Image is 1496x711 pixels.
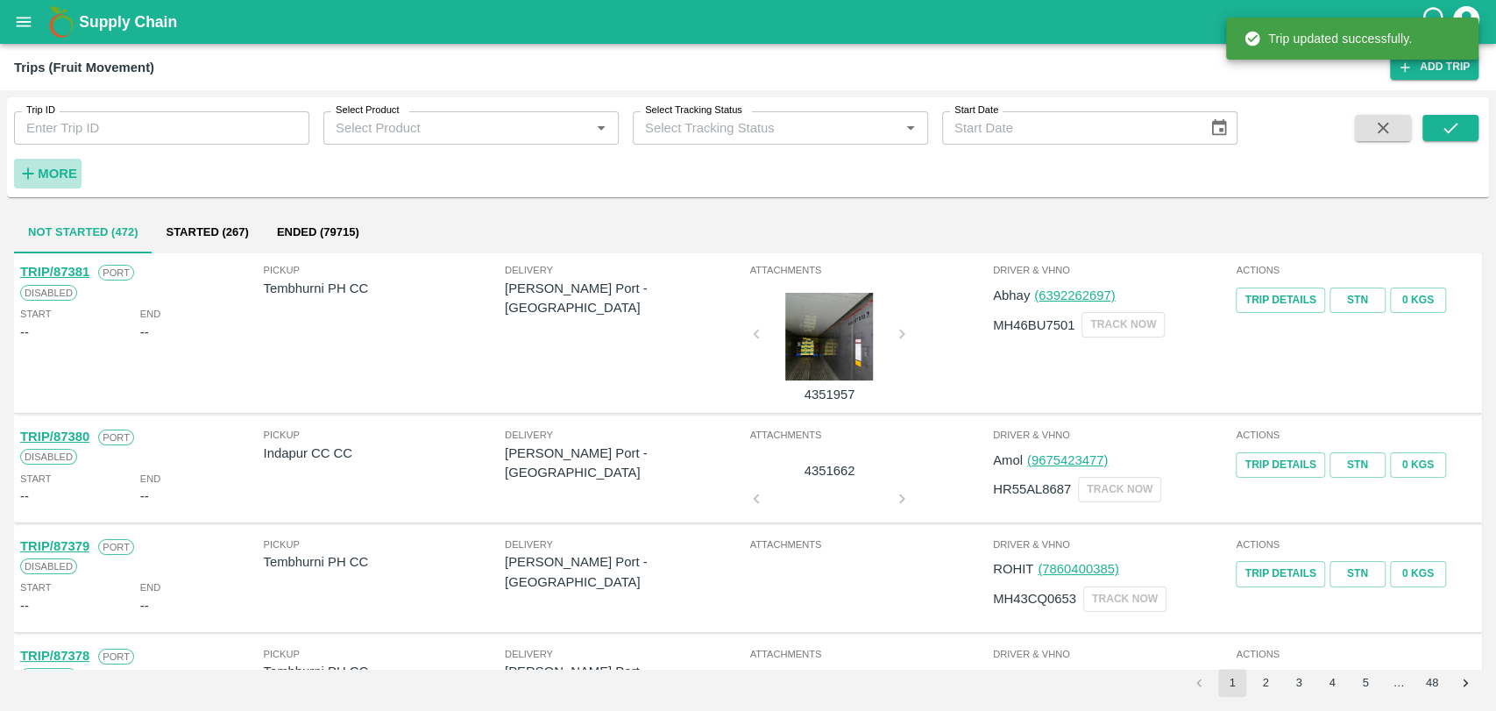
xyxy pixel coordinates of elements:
span: Attachments [749,646,989,662]
a: STN [1329,452,1386,478]
button: Ended (79715) [263,211,373,253]
a: Trip Details [1236,452,1324,478]
a: (6392262697) [1034,288,1115,302]
span: Driver & VHNo [993,427,1233,443]
a: TRIP/87381 [20,265,89,279]
p: [PERSON_NAME] Port - [GEOGRAPHIC_DATA] [505,444,746,483]
span: Driver & VHNo [993,262,1233,278]
label: Select Tracking Status [645,103,742,117]
span: Delivery [505,537,746,552]
button: Go to page 48 [1418,669,1446,697]
button: Choose date [1202,111,1236,145]
span: End [140,471,161,487]
p: HR55AL8687 [993,480,1071,499]
span: Start [20,471,51,487]
button: Not Started (472) [14,211,152,253]
span: Driver & VHNo [993,537,1233,552]
span: End [140,579,161,595]
p: [PERSON_NAME] Port - [GEOGRAPHIC_DATA] [505,662,746,701]
a: TRIP/87380 [20,430,89,444]
span: Port [98,539,134,555]
span: Delivery [505,427,746,443]
span: Disabled [20,558,77,574]
button: Go to page 4 [1318,669,1346,697]
input: Select Product [329,117,585,139]
label: Trip ID [26,103,55,117]
input: Select Tracking Status [638,117,871,139]
label: Select Product [336,103,399,117]
a: Trip Details [1236,288,1324,313]
strong: More [38,167,77,181]
span: Attachments [749,262,989,278]
div: account of current user [1450,4,1482,40]
p: Tembhurni PH CC [264,279,505,298]
input: Start Date [942,111,1195,145]
span: Actions [1236,427,1476,443]
div: Trips (Fruit Movement) [14,56,154,79]
button: Open [899,117,922,139]
span: Port [98,649,134,665]
button: open drawer [4,2,44,42]
img: logo [44,4,79,39]
div: -- [20,487,29,506]
span: ROHIT [993,562,1033,576]
p: Tembhurni PH CC [264,662,505,681]
span: Actions [1236,537,1476,552]
span: Attachments [749,427,989,443]
button: page 1 [1218,669,1246,697]
label: Start Date [954,103,998,117]
span: Disabled [20,285,77,301]
button: 0 Kgs [1390,561,1446,587]
a: STN [1329,288,1386,313]
a: STN [1329,561,1386,587]
p: [PERSON_NAME] Port - [GEOGRAPHIC_DATA] [505,552,746,592]
span: Pickup [264,646,505,662]
p: 4351662 [763,461,895,480]
a: (7860400385) [1038,562,1118,576]
span: Pickup [264,262,505,278]
span: Attachments [749,537,989,552]
span: Actions [1236,646,1476,662]
div: -- [140,487,149,506]
span: Abhay [993,288,1030,302]
span: Delivery [505,646,746,662]
p: Indapur CC CC [264,444,505,463]
button: 0 Kgs [1390,452,1446,478]
a: Trip Details [1236,561,1324,587]
span: Driver & VHNo [993,646,1233,662]
div: -- [20,596,29,615]
p: [PERSON_NAME] Port - [GEOGRAPHIC_DATA] [505,279,746,318]
div: -- [20,323,29,342]
span: Start [20,579,51,595]
span: Actions [1236,262,1476,278]
button: Go to next page [1451,669,1479,697]
button: Open [590,117,613,139]
button: Go to page 5 [1351,669,1379,697]
div: -- [140,323,149,342]
button: 0 Kgs [1390,288,1446,313]
input: Enter Trip ID [14,111,309,145]
b: Supply Chain [79,13,177,31]
p: MH46BU7501 [993,316,1074,335]
span: Pickup [264,537,505,552]
span: Port [98,430,134,445]
a: Add Trip [1390,54,1478,80]
span: Port [98,265,134,281]
button: Go to page 2 [1251,669,1280,697]
span: Delivery [505,262,746,278]
a: TRIP/87379 [20,539,89,553]
button: Started (267) [152,211,262,253]
a: Supply Chain [79,10,1420,34]
a: TRIP/87378 [20,649,89,663]
button: Go to page 3 [1285,669,1313,697]
span: Disabled [20,449,77,465]
button: More [14,159,82,188]
span: Start [20,306,51,322]
a: (9675423477) [1027,453,1108,467]
p: MH43CQ0653 [993,589,1076,608]
span: Pickup [264,427,505,443]
nav: pagination navigation [1182,669,1482,697]
p: 4351957 [763,385,895,404]
p: Tembhurni PH CC [264,552,505,572]
div: … [1385,675,1413,692]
